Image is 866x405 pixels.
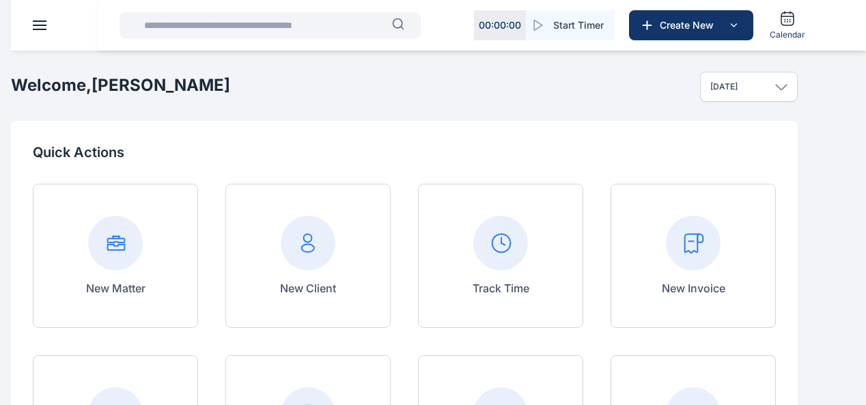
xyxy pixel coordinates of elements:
[479,18,521,32] p: 00 : 00 : 00
[33,143,776,162] p: Quick Actions
[770,29,805,40] span: Calendar
[662,280,725,296] p: New Invoice
[526,10,615,40] button: Start Timer
[654,18,725,32] span: Create New
[280,280,336,296] p: New Client
[629,10,753,40] button: Create New
[86,280,145,296] p: New Matter
[710,81,738,92] p: [DATE]
[764,5,811,46] a: Calendar
[473,280,529,296] p: Track Time
[553,18,604,32] span: Start Timer
[11,74,230,96] h2: Welcome, [PERSON_NAME]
